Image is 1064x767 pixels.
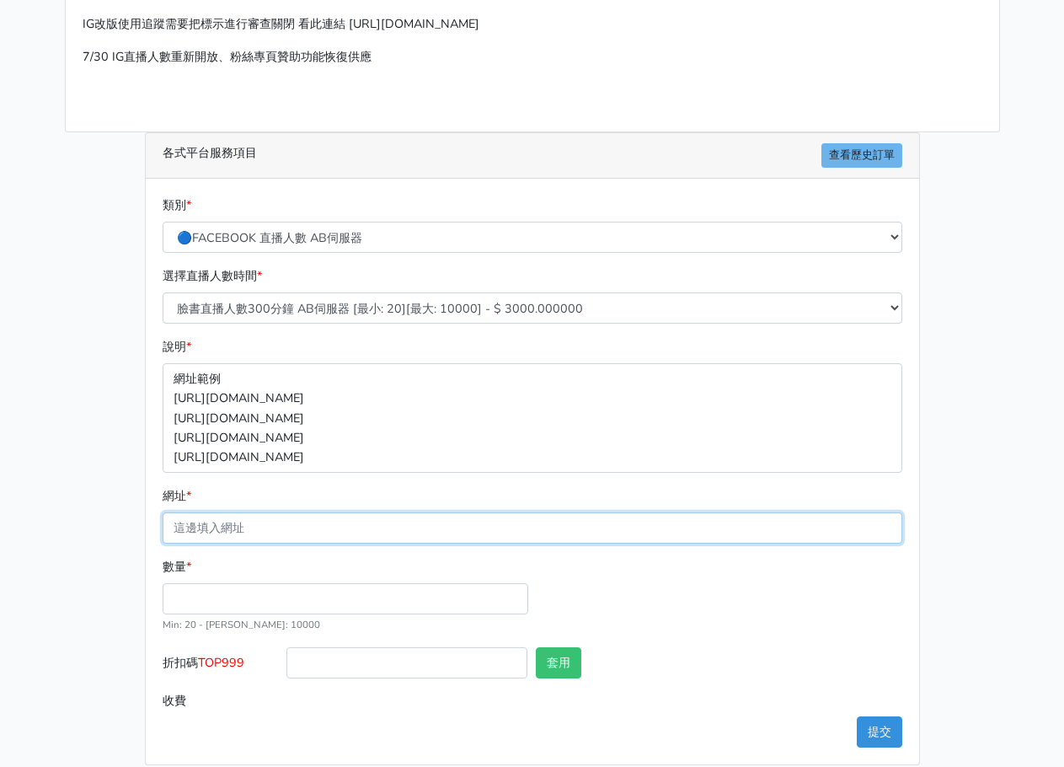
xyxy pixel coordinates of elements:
[163,618,320,631] small: Min: 20 - [PERSON_NAME]: 10000
[158,647,283,685] label: 折扣碼
[163,486,191,506] label: 網址
[163,363,902,472] p: 網址範例 [URL][DOMAIN_NAME] [URL][DOMAIN_NAME] [URL][DOMAIN_NAME] [URL][DOMAIN_NAME]
[163,266,262,286] label: 選擇直播人數時間
[83,47,982,67] p: 7/30 IG直播人數重新開放、粉絲專頁贊助功能恢復供應
[83,14,982,34] p: IG改版使用追蹤需要把標示進行審查關閉 看此連結 [URL][DOMAIN_NAME]
[857,716,902,748] button: 提交
[536,647,581,678] button: 套用
[163,557,191,577] label: 數量
[163,196,191,215] label: 類別
[158,685,283,716] label: 收費
[821,143,902,168] a: 查看歷史訂單
[163,512,902,544] input: 這邊填入網址
[163,337,191,357] label: 說明
[198,654,244,671] span: TOP999
[146,133,919,179] div: 各式平台服務項目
